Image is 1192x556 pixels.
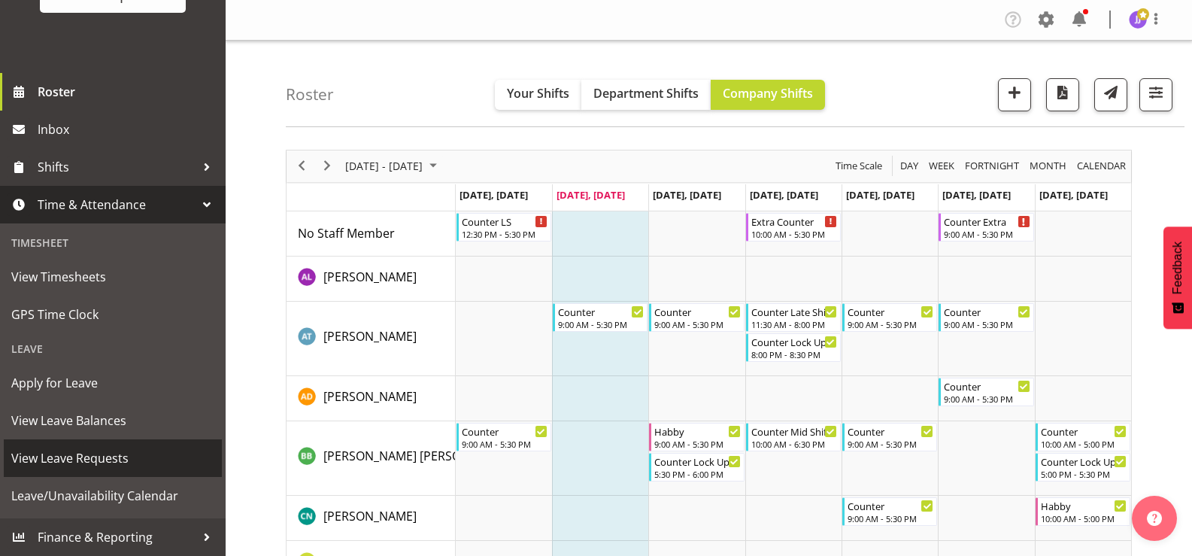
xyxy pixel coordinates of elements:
div: Beena Beena"s event - Counter Begin From Monday, August 11, 2025 at 9:00:00 AM GMT+12:00 Ends At ... [456,423,551,451]
div: Leave [4,333,222,364]
div: 9:00 AM - 5:30 PM [654,318,740,330]
div: 9:00 AM - 5:30 PM [944,393,1030,405]
div: 10:00 AM - 6:30 PM [751,438,837,450]
div: Counter [944,304,1030,319]
button: Previous [292,156,312,175]
div: Alex-Micheal Taniwha"s event - Counter Begin From Friday, August 15, 2025 at 9:00:00 AM GMT+12:00... [842,303,937,332]
div: Alex-Micheal Taniwha"s event - Counter Lock Up Begin From Thursday, August 14, 2025 at 8:00:00 PM... [746,333,841,362]
div: 10:00 AM - 5:00 PM [1041,512,1127,524]
div: Beena Beena"s event - Habby Begin From Wednesday, August 13, 2025 at 9:00:00 AM GMT+12:00 Ends At... [649,423,744,451]
div: Counter [848,498,933,513]
span: [PERSON_NAME] [323,508,417,524]
span: No Staff Member [298,225,395,242]
div: Counter Lock Up [654,454,740,469]
div: Amelia Denz"s event - Counter Begin From Saturday, August 16, 2025 at 9:00:00 AM GMT+12:00 Ends A... [939,378,1033,406]
button: Fortnight [963,156,1022,175]
button: Timeline Week [927,156,957,175]
a: View Leave Requests [4,439,222,477]
span: Day [899,156,920,175]
div: Counter LS [462,214,547,229]
span: GPS Time Clock [11,303,214,326]
div: Counter [462,424,547,439]
button: Send a list of all shifts for the selected filtered period to all rostered employees. [1094,78,1127,111]
span: [DATE], [DATE] [750,188,818,202]
div: Beena Beena"s event - Counter Begin From Friday, August 15, 2025 at 9:00:00 AM GMT+12:00 Ends At ... [842,423,937,451]
span: Time & Attendance [38,193,196,216]
a: [PERSON_NAME] [PERSON_NAME] [323,447,513,465]
span: [PERSON_NAME] [323,269,417,285]
span: Week [927,156,956,175]
div: 12:30 PM - 5:30 PM [462,228,547,240]
div: 9:00 AM - 5:30 PM [848,318,933,330]
td: Christine Neville resource [287,496,456,541]
div: No Staff Member"s event - Extra Counter Begin From Thursday, August 14, 2025 at 10:00:00 AM GMT+1... [746,213,841,242]
span: Inbox [38,118,218,141]
span: Fortnight [963,156,1021,175]
td: Abigail Lane resource [287,257,456,302]
img: help-xxl-2.png [1147,511,1162,526]
span: Finance & Reporting [38,526,196,548]
div: Counter [654,304,740,319]
a: [PERSON_NAME] [323,387,417,406]
button: Next [317,156,338,175]
div: Beena Beena"s event - Counter Lock Up Begin From Sunday, August 17, 2025 at 5:00:00 PM GMT+12:00 ... [1036,453,1130,482]
div: Counter [1041,424,1127,439]
div: Alex-Micheal Taniwha"s event - Counter Begin From Saturday, August 16, 2025 at 9:00:00 AM GMT+12:... [939,303,1033,332]
span: [DATE] - [DATE] [344,156,424,175]
span: [DATE], [DATE] [1039,188,1108,202]
span: Feedback [1171,242,1184,294]
span: [PERSON_NAME] [323,328,417,345]
button: Add a new shift [998,78,1031,111]
div: Alex-Micheal Taniwha"s event - Counter Late Shift Begin From Thursday, August 14, 2025 at 11:30:0... [746,303,841,332]
span: View Leave Requests [11,447,214,469]
div: 9:00 AM - 5:30 PM [848,438,933,450]
div: Counter Mid Shift [751,424,837,439]
button: August 2025 [343,156,444,175]
button: Time Scale [833,156,885,175]
span: View Timesheets [11,266,214,288]
button: Feedback - Show survey [1163,226,1192,329]
div: Counter Lock Up [751,334,837,349]
span: [PERSON_NAME] [PERSON_NAME] [323,448,513,464]
div: Counter Lock Up [1041,454,1127,469]
span: calendar [1075,156,1127,175]
div: Christine Neville"s event - Habby Begin From Sunday, August 17, 2025 at 10:00:00 AM GMT+12:00 End... [1036,497,1130,526]
div: 11:30 AM - 8:00 PM [751,318,837,330]
div: 9:00 AM - 5:30 PM [558,318,644,330]
a: View Leave Balances [4,402,222,439]
a: [PERSON_NAME] [323,268,417,286]
td: Alex-Micheal Taniwha resource [287,302,456,376]
div: Counter Late Shift [751,304,837,319]
a: GPS Time Clock [4,296,222,333]
div: August 11 - 17, 2025 [340,150,446,182]
button: Download a PDF of the roster according to the set date range. [1046,78,1079,111]
div: Counter [944,378,1030,393]
button: Department Shifts [581,80,711,110]
div: Habby [1041,498,1127,513]
button: Month [1075,156,1129,175]
div: No Staff Member"s event - Counter LS Begin From Monday, August 11, 2025 at 12:30:00 PM GMT+12:00 ... [456,213,551,242]
button: Company Shifts [711,80,825,110]
td: Amelia Denz resource [287,376,456,421]
div: Counter [558,304,644,319]
div: Timesheet [4,227,222,258]
div: 9:00 AM - 5:30 PM [848,512,933,524]
button: Timeline Month [1027,156,1069,175]
a: Apply for Leave [4,364,222,402]
span: View Leave Balances [11,409,214,432]
div: next period [314,150,340,182]
h4: Roster [286,86,334,103]
div: Counter Extra [944,214,1030,229]
div: 5:00 PM - 5:30 PM [1041,468,1127,480]
a: Leave/Unavailability Calendar [4,477,222,515]
a: No Staff Member [298,224,395,242]
div: 9:00 AM - 5:30 PM [944,318,1030,330]
span: [DATE], [DATE] [557,188,625,202]
div: 8:00 PM - 8:30 PM [751,348,837,360]
div: 5:30 PM - 6:00 PM [654,468,740,480]
img: janelle-jonkers702.jpg [1129,11,1147,29]
div: 10:00 AM - 5:30 PM [751,228,837,240]
span: Apply for Leave [11,372,214,394]
a: [PERSON_NAME] [323,507,417,525]
span: [DATE], [DATE] [653,188,721,202]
